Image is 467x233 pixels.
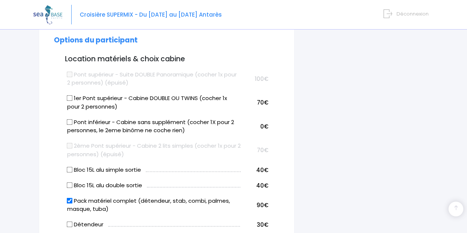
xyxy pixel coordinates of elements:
[257,146,268,154] span: 70€
[66,95,72,101] input: 1er Pont supérieur - Cabine DOUBLE OU TWINS (cocher 1x pour 2 personnes)
[260,123,268,130] span: 0€
[256,166,268,174] span: 40€
[54,36,279,45] h2: Options du participant
[67,220,103,229] label: Détendeur
[67,181,142,190] label: Bloc 15L alu double sortie
[67,197,241,213] label: Pack matériel complet (détendeur, stab, combi, palmes, masque, tuba)
[396,10,429,17] span: Déconnexion
[66,167,72,172] input: Bloc 15L alu simple sortie
[80,11,222,18] span: Croisière SUPERMIX - Du [DATE] au [DATE] Antarès
[66,71,72,77] input: Pont supérieur - Suite DOUBLE Panoramique (cocher 1x pour 2 personnes) (épuisé)
[66,143,72,149] input: 2ème Pont supérieur - Cabine 2 lits simples (cocher 1x pour 2 personnes) (épuisé)
[67,118,241,135] label: Pont inférieur - Cabine sans supplément (cocher 1X pour 2 personnes, le 2eme binôme ne coche rien)
[257,201,268,209] span: 90€
[67,71,241,87] label: Pont supérieur - Suite DOUBLE Panoramique (cocher 1x pour 2 personnes) (épuisé)
[66,182,72,188] input: Bloc 15L alu double sortie
[66,119,72,125] input: Pont inférieur - Cabine sans supplément (cocher 1X pour 2 personnes, le 2eme binôme ne coche rien)
[54,55,279,64] h3: Location matériels & choix cabine
[66,222,72,227] input: Détendeur
[67,94,241,111] label: 1er Pont supérieur - Cabine DOUBLE OU TWINS (cocher 1x pour 2 personnes)
[256,182,268,189] span: 40€
[255,75,268,83] span: 100€
[67,142,241,158] label: 2ème Pont supérieur - Cabine 2 lits simples (cocher 1x pour 2 personnes) (épuisé)
[67,166,141,174] label: Bloc 15L alu simple sortie
[257,221,268,229] span: 30€
[257,99,268,106] span: 70€
[66,198,72,203] input: Pack matériel complet (détendeur, stab, combi, palmes, masque, tuba)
